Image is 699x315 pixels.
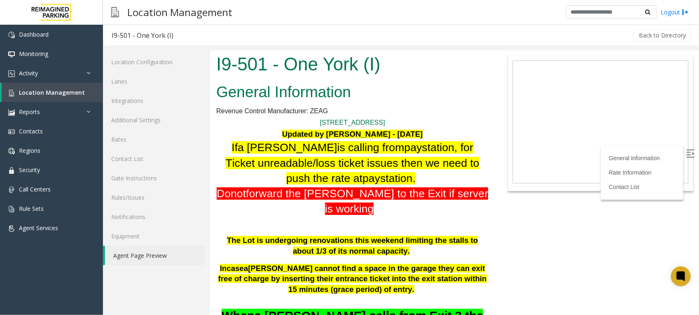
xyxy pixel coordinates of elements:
[34,214,38,222] span: a
[103,226,206,246] a: Equipment
[21,137,27,149] span: n
[19,205,44,212] span: Rule Sets
[8,128,15,135] img: 'icon'
[399,105,450,111] a: General Information
[399,133,429,140] a: Contact List
[8,225,15,232] img: 'icon'
[103,149,206,168] a: Contact List
[21,91,28,103] span: If
[19,185,51,193] span: Call Centers
[19,89,85,96] span: Location Management
[103,168,206,188] a: Gate Instructions
[12,259,44,272] span: When
[105,246,206,265] a: Agent Page Preview
[19,30,49,38] span: Dashboard
[19,69,38,77] span: Activity
[8,206,15,212] img: 'icon'
[103,188,206,207] a: Rules/Issues
[17,186,268,205] span: The Lot is undergoing renovations this weekend limiting the stalls to about 1/3 of its normal cap...
[7,137,21,149] span: Do
[19,166,40,174] span: Security
[28,91,127,103] span: a [PERSON_NAME]
[103,72,206,91] a: Lanes
[103,110,206,130] a: Additional Settings
[10,214,17,222] span: In
[103,52,206,72] a: Location Configuration
[6,1,278,27] h1: I9-501 - One York (I)
[152,122,170,134] span: pay
[2,83,103,102] a: Location Management
[112,30,173,41] div: I9-501 - One York (I)
[19,224,58,232] span: Agent Services
[15,91,269,134] span: station, for Ticket unreadable/loss ticket issues then we need to push the rate at
[110,69,175,76] a: [STREET_ADDRESS]
[194,91,212,103] span: pay
[103,91,206,110] a: Integrations
[127,91,194,103] span: is calling from
[8,167,15,174] img: 'icon'
[8,70,15,77] img: 'icon'
[111,2,119,22] img: pageIcon
[682,8,689,16] img: logout
[476,99,484,107] img: Open/Close Sidebar Menu
[6,57,118,64] span: Revenue Control Manufacturer: ZEAG
[661,8,689,16] a: Logout
[8,214,277,243] span: [PERSON_NAME] cannot find a space in the garage they can exit free of charge by inserting their e...
[8,51,15,58] img: 'icon'
[8,32,15,38] img: 'icon'
[634,29,691,42] button: Back to Directory
[16,214,34,222] span: case
[203,122,206,134] span: .
[8,148,15,154] img: 'icon'
[19,147,40,154] span: Regions
[103,130,206,149] a: Rates
[123,2,236,22] h3: Location Management
[72,79,213,88] b: Updated by [PERSON_NAME] - [DATE]
[19,127,43,135] span: Contacts
[36,137,72,149] span: forward
[19,50,48,58] span: Monitoring
[8,109,15,116] img: 'icon'
[170,122,203,134] span: station
[27,137,36,149] span: ot
[75,137,278,165] span: the [PERSON_NAME] to the Exit if server is working
[8,90,15,96] img: 'icon'
[103,207,206,226] a: Notifications
[399,119,442,126] a: Rate Information
[8,187,15,193] img: 'icon'
[6,31,278,53] h2: General Information
[19,108,40,116] span: Reports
